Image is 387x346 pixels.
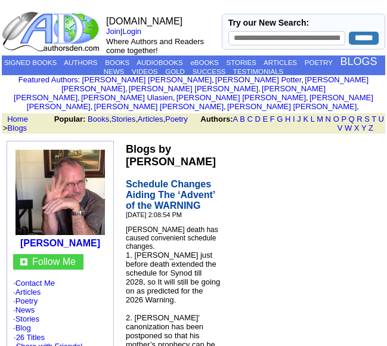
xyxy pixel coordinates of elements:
a: U [379,115,384,123]
a: Stories [112,115,135,123]
span: [PERSON_NAME] death has caused convenient schedule changes. [126,225,218,251]
a: Y [361,123,366,132]
a: J [297,115,301,123]
font: i [80,95,81,101]
a: B [240,115,245,123]
a: [PERSON_NAME] [20,238,100,248]
img: 211017.jpeg [16,150,105,235]
a: S [364,115,370,123]
a: TESTIMONIALS [233,68,283,75]
a: Articles [16,288,41,296]
a: [PERSON_NAME] [PERSON_NAME] [227,102,357,111]
font: i [128,86,129,92]
a: Login [122,27,141,36]
label: Try our New Search: [228,18,309,27]
a: SIGNED BOOKS [4,59,57,66]
a: Blog [16,323,31,332]
a: STORIES [227,59,256,66]
font: Where Authors and Readers come together! [106,37,204,55]
a: Articles [138,115,163,123]
font: i [214,77,215,84]
b: Blogs by [PERSON_NAME] [126,143,216,168]
img: logo_ad.gif [2,11,102,52]
a: X [354,123,360,132]
a: Stories [16,314,39,323]
a: N [326,115,331,123]
a: H [285,115,290,123]
a: AUDIOBOOKS [137,59,182,66]
a: 26 Titles [16,333,45,342]
a: O [333,115,339,123]
a: Q [348,115,354,123]
a: AUTHORS [64,59,97,66]
a: C [247,115,252,123]
a: [PERSON_NAME] Ulasien [81,93,173,102]
a: I [293,115,295,123]
a: Poetry [165,115,188,123]
a: [PERSON_NAME] [PERSON_NAME] [27,93,373,111]
a: NEWS [104,68,125,75]
a: F [270,115,275,123]
a: V [338,123,343,132]
a: Join [106,27,120,36]
a: Contact Me [16,279,55,288]
a: W [345,123,352,132]
a: D [255,115,260,123]
a: Featured Authors [18,75,78,84]
a: Blogs [8,123,27,132]
a: BLOGS [340,55,377,67]
a: [PERSON_NAME] [PERSON_NAME] [14,84,326,102]
a: E [262,115,268,123]
a: Follow Me [32,257,76,267]
a: [PERSON_NAME] [PERSON_NAME] [61,75,369,93]
a: L [311,115,315,123]
font: i [226,104,227,110]
a: GOLD [165,68,185,75]
font: i [304,77,305,84]
font: i [92,104,94,110]
font: , , , , , , , , , , [14,75,373,111]
a: ARTICLES [264,59,297,66]
a: News [16,305,35,314]
b: Authors: [200,115,233,123]
a: [PERSON_NAME] [PERSON_NAME] [177,93,306,102]
a: VIDEOS [132,68,157,75]
font: , , , [54,115,384,132]
a: G [277,115,283,123]
a: BOOKS [105,59,129,66]
a: Poetry [16,296,38,305]
font: i [261,86,262,92]
a: Z [369,123,373,132]
span: Schedule Changes Aiding The ‘Advent’ of the WARNING [126,179,215,211]
a: SUCCESS [193,68,226,75]
font: i [308,95,309,101]
a: A [233,115,238,123]
a: T [371,115,376,123]
a: POETRY [305,59,333,66]
a: Books [88,115,109,123]
font: : [18,75,80,84]
b: Popular: [54,115,86,123]
a: [PERSON_NAME] [PERSON_NAME] [82,75,212,84]
a: [PERSON_NAME] [PERSON_NAME] [129,84,258,93]
font: i [175,95,176,101]
font: > [3,123,27,132]
font: i [359,104,360,110]
img: gc.jpg [20,258,27,265]
a: K [303,115,308,123]
a: [PERSON_NAME] [PERSON_NAME] [94,102,224,111]
a: Home [7,115,28,123]
a: P [341,115,346,123]
font: | [106,27,145,36]
a: eBOOKS [190,59,218,66]
a: M [317,115,323,123]
a: R [357,115,362,123]
font: [DOMAIN_NAME] [106,16,182,26]
a: [PERSON_NAME] Potter [215,75,302,84]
